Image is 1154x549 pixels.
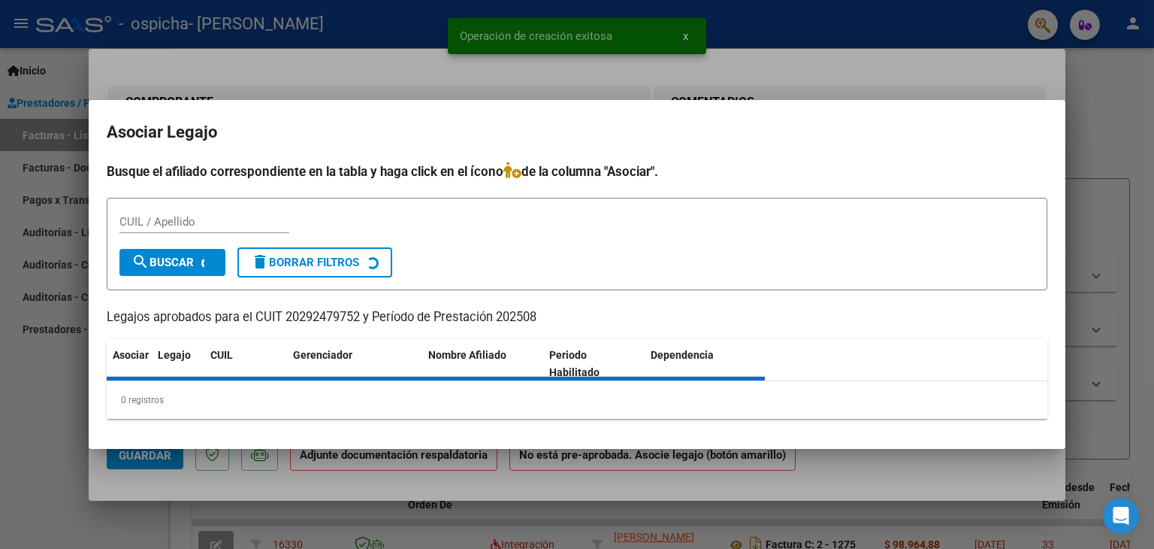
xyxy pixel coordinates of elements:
[428,349,506,361] span: Nombre Afiliado
[293,349,352,361] span: Gerenciador
[131,256,194,269] span: Buscar
[113,349,149,361] span: Asociar
[1103,498,1139,534] div: Open Intercom Messenger
[549,349,600,378] span: Periodo Habilitado
[152,339,204,389] datatable-header-cell: Legajo
[543,339,645,389] datatable-header-cell: Periodo Habilitado
[651,349,714,361] span: Dependencia
[204,339,287,389] datatable-header-cell: CUIL
[287,339,422,389] datatable-header-cell: Gerenciador
[158,349,191,361] span: Legajo
[107,162,1047,181] h4: Busque el afiliado correspondiente en la tabla y haga click en el ícono de la columna "Asociar".
[119,249,225,276] button: Buscar
[422,339,543,389] datatable-header-cell: Nombre Afiliado
[237,247,392,278] button: Borrar Filtros
[107,308,1047,327] p: Legajos aprobados para el CUIT 20292479752 y Período de Prestación 202508
[251,253,269,271] mat-icon: delete
[107,381,1047,419] div: 0 registros
[210,349,233,361] span: CUIL
[107,118,1047,147] h2: Asociar Legajo
[107,339,152,389] datatable-header-cell: Asociar
[251,256,359,269] span: Borrar Filtros
[131,253,150,271] mat-icon: search
[645,339,766,389] datatable-header-cell: Dependencia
